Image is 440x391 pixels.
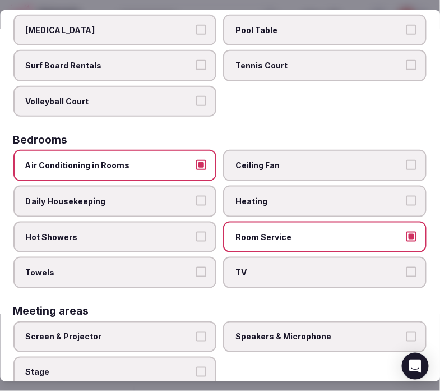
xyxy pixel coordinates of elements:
span: Surf Board Rentals [26,60,193,71]
span: Pool Table [236,25,404,36]
button: Towels [197,267,207,277]
button: Ceiling Fan [406,160,416,170]
span: Heating [236,196,404,207]
span: Tennis Court [236,60,404,71]
button: Surf Board Rentals [197,60,207,70]
span: Towels [26,267,193,278]
button: Stage [197,367,207,377]
span: [MEDICAL_DATA] [26,25,193,36]
span: Ceiling Fan [236,160,404,171]
button: [MEDICAL_DATA] [197,25,207,35]
h3: Meeting areas [13,306,89,317]
button: Daily Housekeeping [197,196,207,206]
span: Speakers & Microphone [236,332,404,343]
span: TV [236,267,404,278]
span: Daily Housekeeping [26,196,193,207]
button: Speakers & Microphone [406,332,416,342]
h3: Bedrooms [13,135,68,145]
button: Pool Table [406,25,416,35]
span: Air Conditioning in Rooms [26,160,193,171]
button: TV [406,267,416,277]
button: Hot Showers [197,232,207,242]
span: Hot Showers [26,232,193,243]
button: Room Service [406,232,416,242]
span: Room Service [236,232,404,243]
span: Stage [26,367,193,378]
button: Volleyball Court [197,96,207,106]
span: Volleyball Court [26,96,193,107]
span: Screen & Projector [26,332,193,343]
button: Tennis Court [406,60,416,70]
button: Screen & Projector [197,332,207,342]
button: Air Conditioning in Rooms [197,160,207,170]
button: Heating [406,196,416,206]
